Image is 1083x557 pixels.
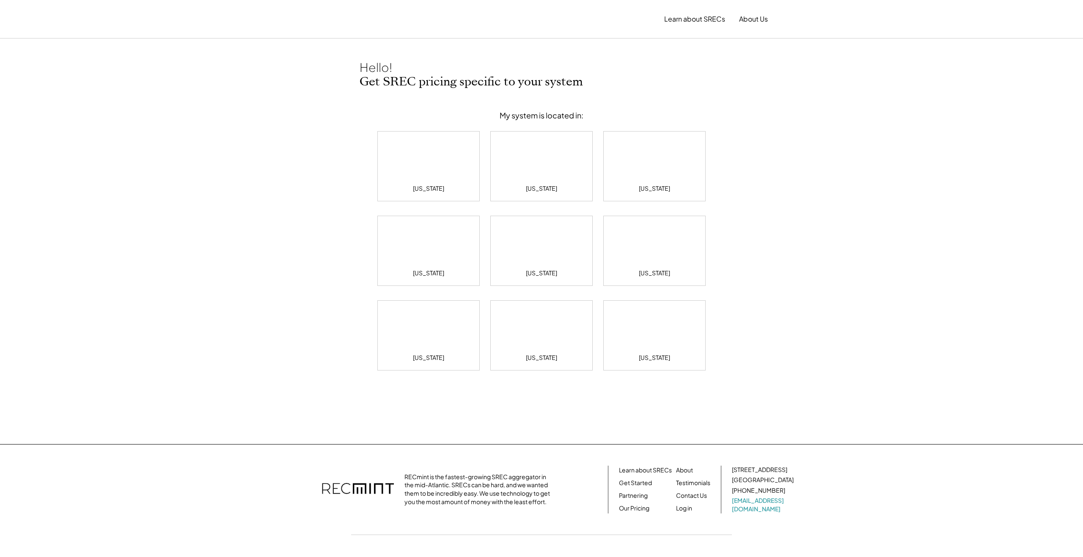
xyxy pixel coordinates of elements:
[639,354,670,362] div: [US_STATE]
[499,309,584,351] img: Ohio
[360,60,444,75] div: Hello!
[619,479,652,487] a: Get Started
[612,140,697,182] img: New Jersey
[315,5,385,33] img: yH5BAEAAAAALAAAAAABAAEAAAIBRAA7
[612,225,697,267] img: Virginia
[360,75,723,89] h2: Get SREC pricing specific to your system
[639,269,670,277] div: [US_STATE]
[739,11,768,27] button: About Us
[619,504,649,513] a: Our Pricing
[732,486,785,495] div: [PHONE_NUMBER]
[732,466,787,474] div: [STREET_ADDRESS]
[413,269,444,277] div: [US_STATE]
[612,309,697,351] img: West Virginia
[404,473,555,506] div: RECmint is the fastest-growing SREC aggregator in the mid-Atlantic. SRECs can be hard, and we wan...
[619,491,648,500] a: Partnering
[526,269,557,277] div: [US_STATE]
[322,475,394,504] img: recmint-logotype%403x.png
[676,479,710,487] a: Testimonials
[639,184,670,193] div: [US_STATE]
[732,497,795,513] a: [EMAIL_ADDRESS][DOMAIN_NAME]
[499,225,584,267] img: Pennsylvania
[676,491,707,500] a: Contact Us
[676,504,692,513] a: Log in
[664,11,725,27] button: Learn about SRECs
[732,476,794,484] div: [GEOGRAPHIC_DATA]
[386,225,471,267] img: North Carolina
[526,184,557,193] div: [US_STATE]
[386,309,471,351] img: Delaware
[413,354,444,362] div: [US_STATE]
[500,110,583,120] div: My system is located in:
[413,184,444,193] div: [US_STATE]
[386,140,471,182] img: District of Columbia
[499,140,584,182] img: Maryland
[526,354,557,362] div: [US_STATE]
[619,466,672,475] a: Learn about SRECs
[676,466,693,475] a: About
